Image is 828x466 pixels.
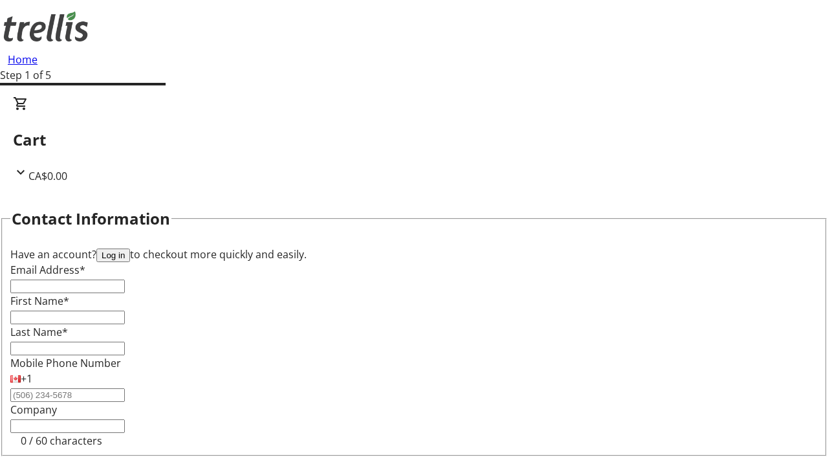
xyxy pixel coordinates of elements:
h2: Contact Information [12,207,170,230]
label: Mobile Phone Number [10,356,121,370]
label: Email Address* [10,263,85,277]
label: Company [10,403,57,417]
tr-character-limit: 0 / 60 characters [21,434,102,448]
div: CartCA$0.00 [13,96,815,184]
span: CA$0.00 [28,169,67,183]
div: Have an account? to checkout more quickly and easily. [10,247,818,262]
label: First Name* [10,294,69,308]
label: Last Name* [10,325,68,339]
h2: Cart [13,128,815,151]
input: (506) 234-5678 [10,388,125,402]
button: Log in [96,249,130,262]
